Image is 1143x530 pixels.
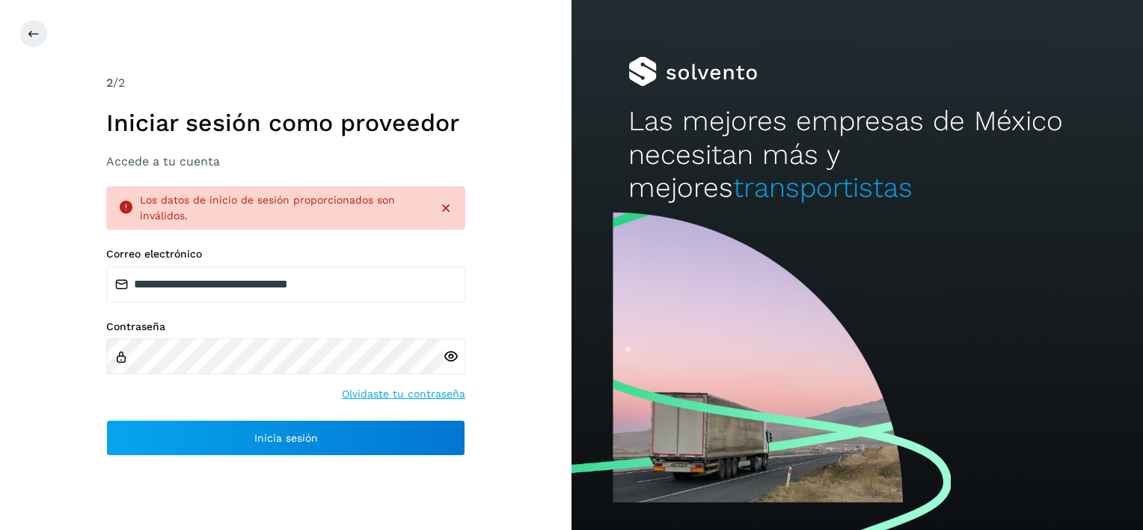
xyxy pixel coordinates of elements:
span: transportistas [733,171,913,204]
span: 2 [106,76,113,90]
span: Inicia sesión [254,433,318,443]
h2: Las mejores empresas de México necesitan más y mejores [628,105,1085,204]
label: Contraseña [106,320,465,333]
label: Correo electrónico [106,248,465,261]
a: Olvidaste tu contraseña [342,386,465,402]
button: Inicia sesión [106,420,465,456]
h3: Accede a tu cuenta [106,154,465,168]
h1: Iniciar sesión como proveedor [106,109,465,137]
div: /2 [106,74,465,92]
div: Los datos de inicio de sesión proporcionados son inválidos. [140,192,426,224]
